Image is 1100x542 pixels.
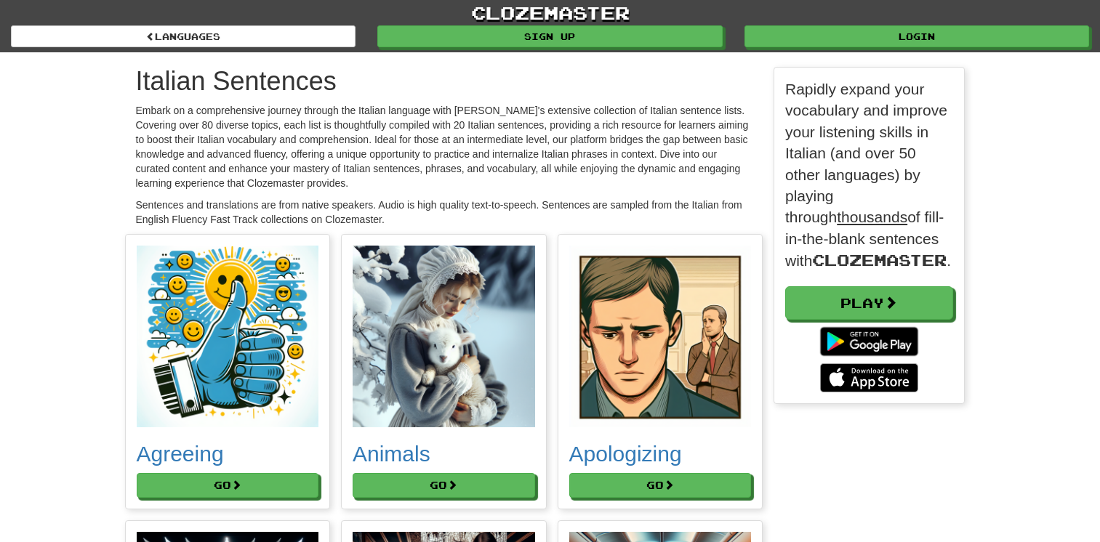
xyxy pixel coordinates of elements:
img: Get it on Google Play [813,320,926,363]
a: Animals Go [353,246,535,498]
button: Go [569,473,752,498]
button: Go [137,473,319,498]
a: Apologizing Go [569,246,752,498]
h2: Animals [353,442,535,466]
u: thousands [837,209,907,225]
a: Play [785,286,953,320]
h2: Agreeing [137,442,319,466]
img: Download_on_the_App_Store_Badge_US-UK_135x40-25178aeef6eb6b83b96f5f2d004eda3bffbb37122de64afbaef7... [820,363,918,392]
p: Sentences and translations are from native speakers. Audio is high quality text-to-speech. Senten... [136,198,752,227]
img: bd80907d-cc14-4283-a95e-f603d3610a9e.small.png [353,246,535,428]
p: Embark on a comprehensive journey through the Italian language with [PERSON_NAME]'s extensive col... [136,103,752,190]
img: 1bc8f785-9d61-44ae-b474-725dc1955975.small.png [569,246,752,428]
a: Login [744,25,1089,47]
p: Rapidly expand your vocabulary and improve your listening skills in Italian (and over 50 other la... [785,78,953,272]
img: 8fa77627-0b8e-4ba1-a81e-13c55a6645d9.small.png [137,246,319,428]
h1: Italian Sentences [136,67,752,96]
button: Go [353,473,535,498]
h2: Apologizing [569,442,752,466]
a: Languages [11,25,356,47]
span: Clozemaster [812,251,947,269]
a: Sign up [377,25,722,47]
a: Agreeing Go [137,246,319,498]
